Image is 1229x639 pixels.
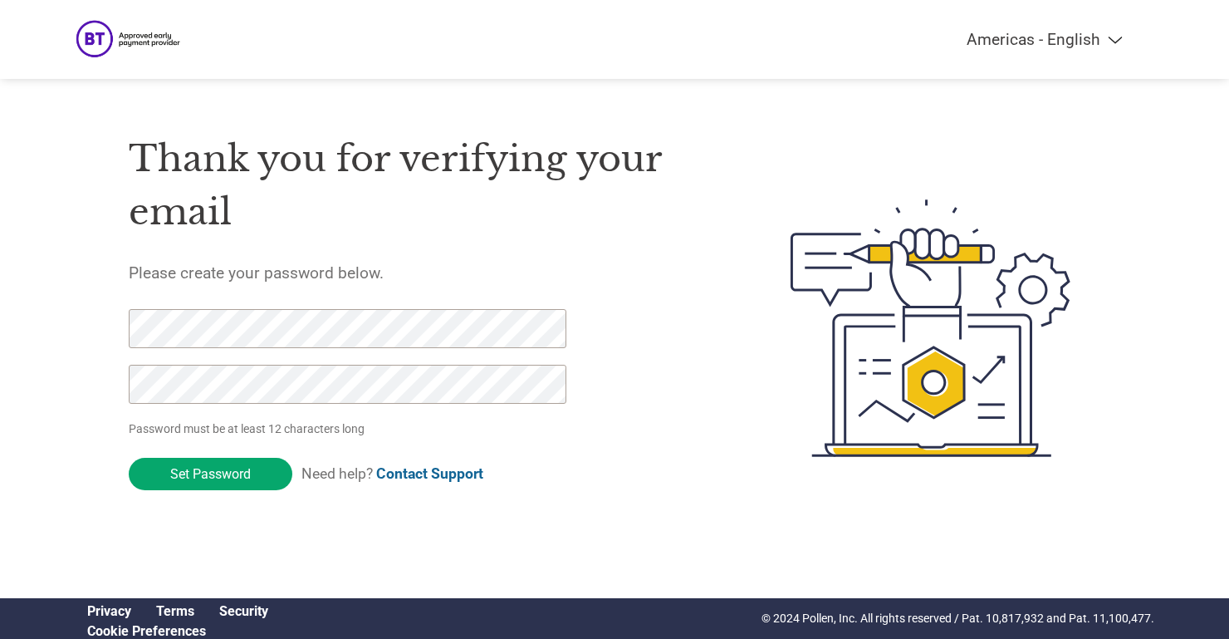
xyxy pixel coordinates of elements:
[129,132,712,239] h1: Thank you for verifying your email
[761,108,1101,548] img: create-password
[129,263,712,283] h5: Please create your password below.
[129,420,572,438] p: Password must be at least 12 characters long
[75,17,187,62] img: BT
[376,465,483,482] a: Contact Support
[761,610,1154,627] p: © 2024 Pollen, Inc. All rights reserved / Pat. 10,817,932 and Pat. 11,100,477.
[87,603,131,619] a: Privacy
[87,623,206,639] a: Cookie Preferences, opens a dedicated popup modal window
[301,465,483,482] span: Need help?
[219,603,268,619] a: Security
[156,603,194,619] a: Terms
[129,458,292,490] input: Set Password
[75,623,281,639] div: Open Cookie Preferences Modal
